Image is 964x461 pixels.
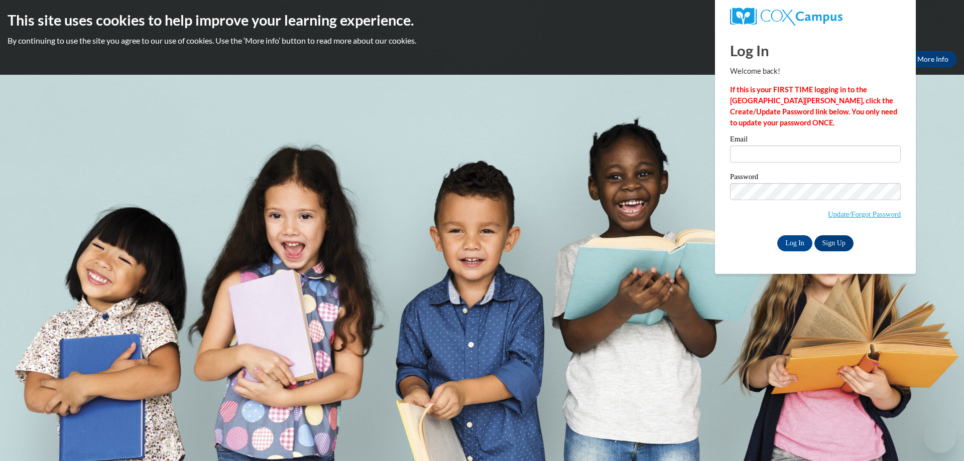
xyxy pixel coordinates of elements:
label: Email [730,135,901,145]
h1: Log In [730,40,901,61]
a: Update/Forgot Password [828,210,901,218]
p: Welcome back! [730,66,901,77]
a: More Info [909,51,956,67]
a: COX Campus [730,8,901,26]
p: By continuing to use the site you agree to our use of cookies. Use the ‘More info’ button to read... [8,35,956,46]
label: Password [730,173,901,183]
h2: This site uses cookies to help improve your learning experience. [8,10,956,30]
iframe: Button to launch messaging window [924,421,956,453]
input: Log In [777,235,812,251]
img: COX Campus [730,8,842,26]
strong: If this is your FIRST TIME logging in to the [GEOGRAPHIC_DATA][PERSON_NAME], click the Create/Upd... [730,85,897,127]
a: Sign Up [814,235,854,251]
